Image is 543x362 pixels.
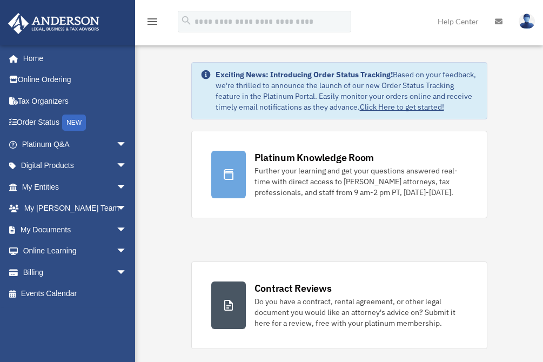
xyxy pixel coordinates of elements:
[116,262,138,284] span: arrow_drop_down
[191,131,487,218] a: Platinum Knowledge Room Further your learning and get your questions answered real-time with dire...
[8,155,143,177] a: Digital Productsarrow_drop_down
[8,69,143,91] a: Online Ordering
[8,219,143,240] a: My Documentsarrow_drop_down
[8,48,138,69] a: Home
[62,115,86,131] div: NEW
[8,262,143,283] a: Billingarrow_drop_down
[8,176,143,198] a: My Entitiesarrow_drop_down
[8,133,143,155] a: Platinum Q&Aarrow_drop_down
[191,262,487,349] a: Contract Reviews Do you have a contract, rental agreement, or other legal document you would like...
[254,165,467,198] div: Further your learning and get your questions answered real-time with direct access to [PERSON_NAM...
[254,151,374,164] div: Platinum Knowledge Room
[8,90,143,112] a: Tax Organizers
[146,19,159,28] a: menu
[180,15,192,26] i: search
[216,69,478,112] div: Based on your feedback, we're thrilled to announce the launch of our new Order Status Tracking fe...
[116,133,138,156] span: arrow_drop_down
[254,296,467,329] div: Do you have a contract, rental agreement, or other legal document you would like an attorney's ad...
[254,281,332,295] div: Contract Reviews
[8,198,143,219] a: My [PERSON_NAME] Teamarrow_drop_down
[116,155,138,177] span: arrow_drop_down
[8,240,143,262] a: Online Learningarrow_drop_down
[146,15,159,28] i: menu
[116,219,138,241] span: arrow_drop_down
[116,198,138,220] span: arrow_drop_down
[360,102,444,112] a: Click Here to get started!
[216,70,393,79] strong: Exciting News: Introducing Order Status Tracking!
[8,283,143,305] a: Events Calendar
[519,14,535,29] img: User Pic
[116,240,138,263] span: arrow_drop_down
[116,176,138,198] span: arrow_drop_down
[8,112,143,134] a: Order StatusNEW
[5,13,103,34] img: Anderson Advisors Platinum Portal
